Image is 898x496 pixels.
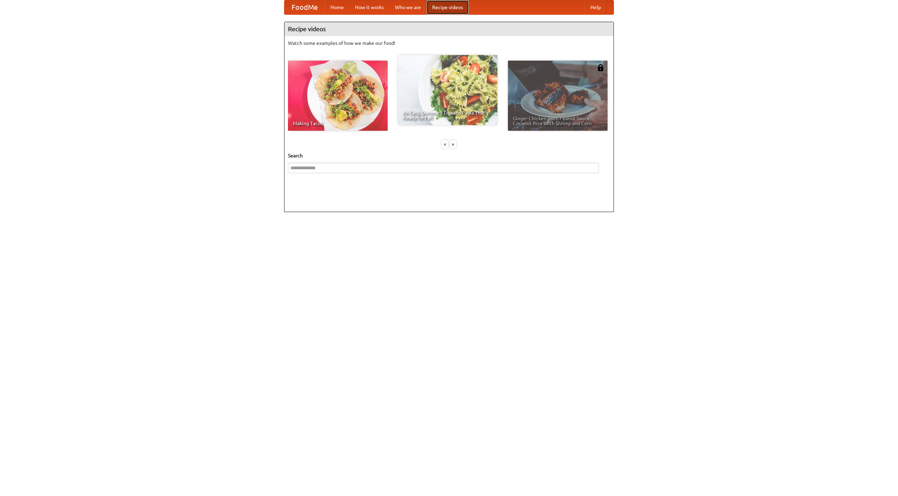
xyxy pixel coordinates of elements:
a: Who we are [389,0,427,14]
a: An Easy, Summery Tomato Pasta That's Ready for Fall [398,55,497,125]
span: Making Tacos [293,121,383,126]
a: Making Tacos [288,61,388,131]
a: How it works [349,0,389,14]
span: An Easy, Summery Tomato Pasta That's Ready for Fall [403,110,492,120]
div: « [442,140,448,149]
img: 483408.png [597,64,604,71]
h5: Search [288,152,610,159]
p: Watch some examples of how we make our food! [288,40,610,47]
h4: Recipe videos [284,22,614,36]
div: » [450,140,456,149]
a: Home [325,0,349,14]
a: Help [585,0,607,14]
a: Recipe videos [427,0,469,14]
a: FoodMe [284,0,325,14]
